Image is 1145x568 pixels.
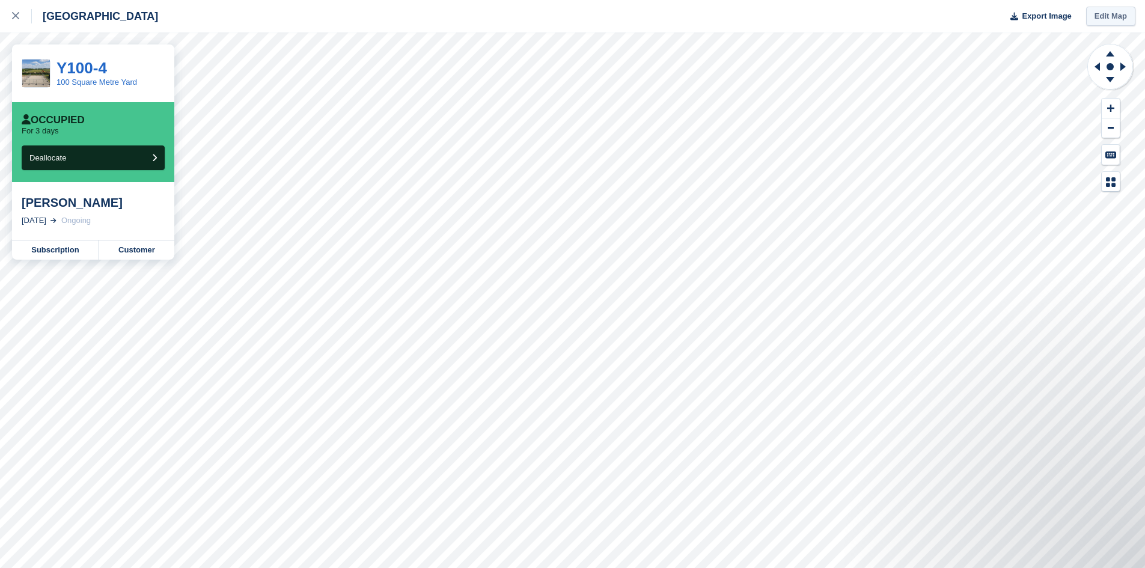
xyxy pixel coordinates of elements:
p: For 3 days [22,126,58,136]
a: Subscription [12,240,99,260]
a: Customer [99,240,174,260]
div: Occupied [22,114,85,126]
button: Deallocate [22,145,165,170]
div: [PERSON_NAME] [22,195,165,210]
button: Keyboard Shortcuts [1102,145,1120,165]
img: yard%20no%20container.jpg [22,60,50,87]
button: Map Legend [1102,172,1120,192]
a: 100 Square Metre Yard [56,78,137,87]
button: Zoom In [1102,99,1120,118]
span: Deallocate [29,153,66,162]
div: Ongoing [61,215,91,227]
button: Export Image [1003,7,1072,26]
a: Y100-4 [56,59,107,77]
div: [GEOGRAPHIC_DATA] [32,9,158,23]
a: Edit Map [1086,7,1135,26]
button: Zoom Out [1102,118,1120,138]
span: Export Image [1022,10,1071,22]
img: arrow-right-light-icn-cde0832a797a2874e46488d9cf13f60e5c3a73dbe684e267c42b8395dfbc2abf.svg [50,218,56,223]
div: [DATE] [22,215,46,227]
